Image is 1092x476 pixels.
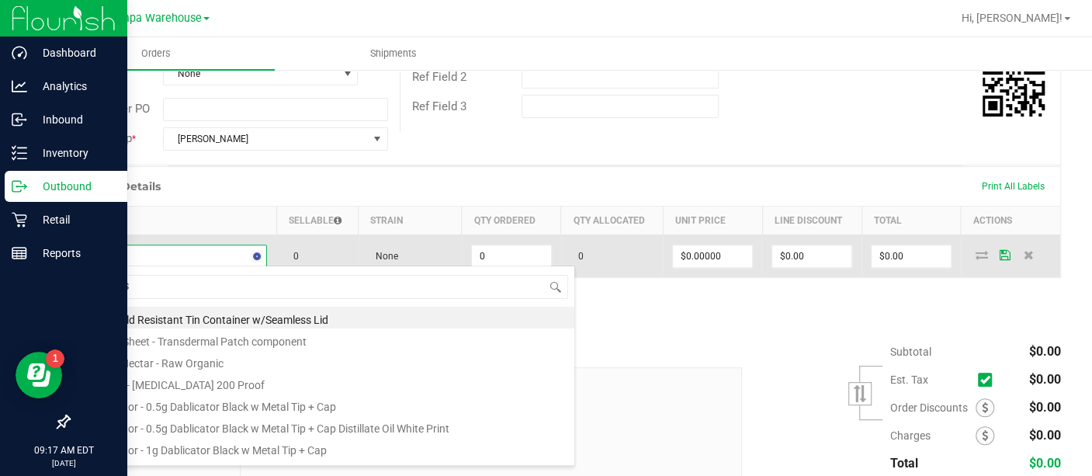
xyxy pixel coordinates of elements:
inline-svg: Reports [12,245,27,261]
span: $0.00 [1029,372,1061,387]
a: Orders [37,37,275,70]
inline-svg: Dashboard [12,45,27,61]
p: 09:17 AM EDT [7,443,120,457]
th: Line Discount [762,206,861,235]
span: Ref Field 3 [412,99,466,113]
span: [PERSON_NAME] [164,128,367,150]
span: Calculate excise tax [978,369,999,390]
iframe: Resource center [16,352,62,398]
p: Reports [27,244,120,262]
span: 0 [286,251,299,262]
p: Analytics [27,77,120,96]
span: Delete Order Detail [1017,250,1040,259]
span: $0.00 [1029,428,1061,443]
span: Subtotal [890,346,931,358]
span: Tampa Warehouse [107,12,202,25]
span: Order Discounts [890,401,976,414]
th: Unit Price [663,206,762,235]
th: Qty Ordered [462,206,561,235]
a: Shipments [275,37,512,70]
span: $0.00 [1029,400,1061,415]
span: Shipments [349,47,438,61]
th: Strain [359,206,462,235]
p: Retail [27,210,120,229]
span: Orders [120,47,192,61]
span: None [164,63,338,85]
iframe: Resource center unread badge [46,349,64,368]
qrcode: 11821595 [983,54,1045,116]
inline-svg: Inbound [12,112,27,127]
inline-svg: Inventory [12,145,27,161]
span: Charges [890,429,976,442]
th: Actions [961,206,1060,235]
input: 0 [472,245,551,267]
input: 0 [772,245,851,267]
input: 0 [872,245,951,267]
span: Total [890,456,918,471]
p: Outbound [27,177,120,196]
inline-svg: Analytics [12,78,27,94]
span: Save Order Detail [993,250,1017,259]
th: Qty Allocated [561,206,663,235]
span: $0.00 [1029,456,1061,471]
span: Print All Labels [982,181,1045,192]
th: Item [70,206,277,235]
span: $0.00 [1029,344,1061,359]
inline-svg: Retail [12,212,27,228]
span: Est. Tax [890,374,972,386]
p: Inbound [27,110,120,129]
span: Hi, [PERSON_NAME]! [962,12,1063,24]
p: Dashboard [27,43,120,62]
inline-svg: Outbound [12,179,27,194]
p: [DATE] [7,457,120,469]
img: Scan me! [983,54,1045,116]
span: 0 [570,251,584,262]
input: 0 [673,245,752,267]
p: Inventory [27,144,120,162]
th: Sellable [276,206,359,235]
span: Ref Field 2 [412,70,466,84]
span: None [368,251,398,262]
th: Total [861,206,961,235]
